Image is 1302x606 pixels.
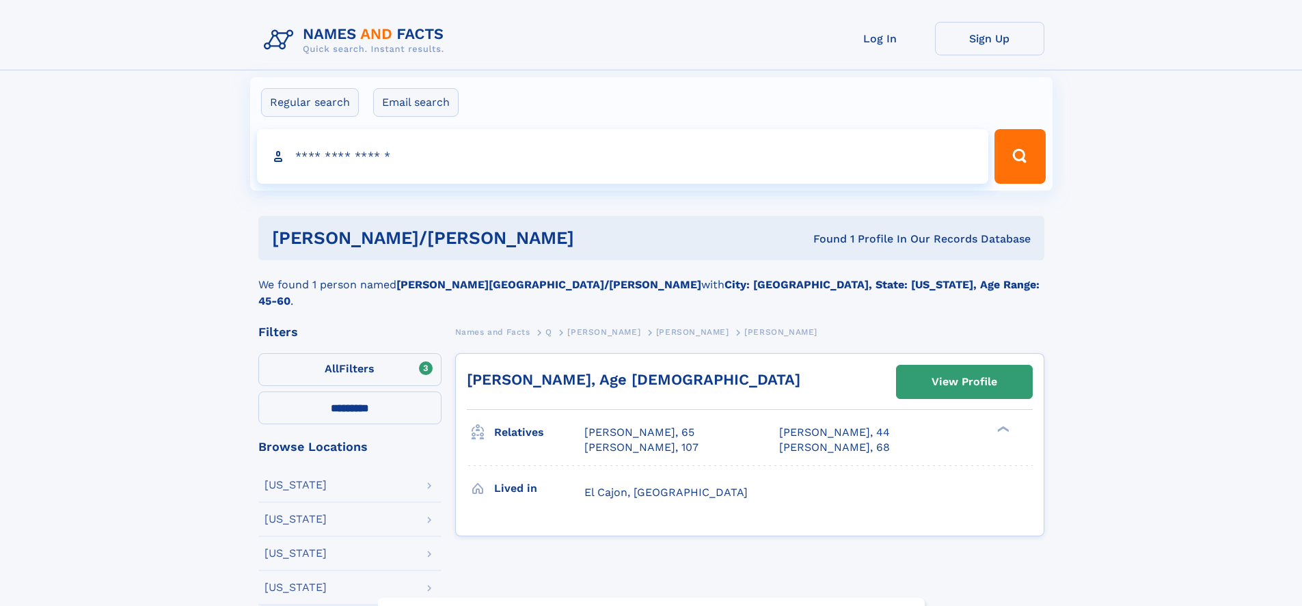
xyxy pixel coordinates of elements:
[935,22,1044,55] a: Sign Up
[994,425,1010,434] div: ❯
[932,366,997,398] div: View Profile
[656,327,729,337] span: [PERSON_NAME]
[779,440,890,455] a: [PERSON_NAME], 68
[584,486,748,499] span: El Cajon, [GEOGRAPHIC_DATA]
[265,514,327,525] div: [US_STATE]
[826,22,935,55] a: Log In
[567,323,640,340] a: [PERSON_NAME]
[258,278,1040,307] b: City: [GEOGRAPHIC_DATA], State: [US_STATE], Age Range: 45-60
[325,362,339,375] span: All
[396,278,701,291] b: [PERSON_NAME][GEOGRAPHIC_DATA]/[PERSON_NAME]
[994,129,1045,184] button: Search Button
[494,421,584,444] h3: Relatives
[373,88,459,117] label: Email search
[265,480,327,491] div: [US_STATE]
[265,582,327,593] div: [US_STATE]
[897,366,1032,398] a: View Profile
[258,326,442,338] div: Filters
[744,327,817,337] span: [PERSON_NAME]
[258,22,455,59] img: Logo Names and Facts
[258,353,442,386] label: Filters
[455,323,530,340] a: Names and Facts
[656,323,729,340] a: [PERSON_NAME]
[545,323,552,340] a: Q
[545,327,552,337] span: Q
[261,88,359,117] label: Regular search
[257,129,989,184] input: search input
[779,425,890,440] a: [PERSON_NAME], 44
[467,371,800,388] a: [PERSON_NAME], Age [DEMOGRAPHIC_DATA]
[258,441,442,453] div: Browse Locations
[694,232,1031,247] div: Found 1 Profile In Our Records Database
[567,327,640,337] span: [PERSON_NAME]
[584,425,694,440] a: [PERSON_NAME], 65
[265,548,327,559] div: [US_STATE]
[584,440,699,455] a: [PERSON_NAME], 107
[272,230,694,247] h1: [PERSON_NAME]/[PERSON_NAME]
[258,260,1044,309] div: We found 1 person named with .
[494,477,584,500] h3: Lived in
